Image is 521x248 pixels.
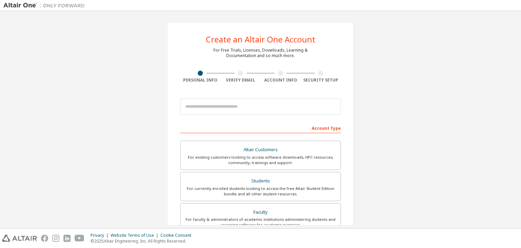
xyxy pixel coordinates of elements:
img: youtube.svg [75,235,84,242]
div: Cookie Consent [160,233,195,238]
div: Create an Altair One Account [206,35,315,43]
div: Altair Customers [185,145,336,155]
div: Security Setup [301,77,341,83]
div: Privacy [91,233,111,238]
div: Account Type [180,122,341,133]
div: Personal Info [180,77,220,83]
div: For Free Trials, Licenses, Downloads, Learning & Documentation and so much more. [213,48,308,58]
div: For currently enrolled students looking to access the free Altair Student Edition bundle and all ... [185,186,336,197]
img: instagram.svg [52,235,59,242]
div: Account Info [260,77,301,83]
div: Faculty [185,208,336,217]
div: For faculty & administrators of academic institutions administering students and accessing softwa... [185,217,336,228]
img: altair_logo.svg [2,235,37,242]
div: Website Terms of Use [111,233,160,238]
div: Verify Email [220,77,261,83]
img: linkedin.svg [63,235,71,242]
p: © 2025 Altair Engineering, Inc. All Rights Reserved. [91,238,195,244]
div: For existing customers looking to access software downloads, HPC resources, community, trainings ... [185,155,336,165]
div: Students [185,176,336,186]
img: Altair One [3,2,88,9]
img: facebook.svg [41,235,48,242]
